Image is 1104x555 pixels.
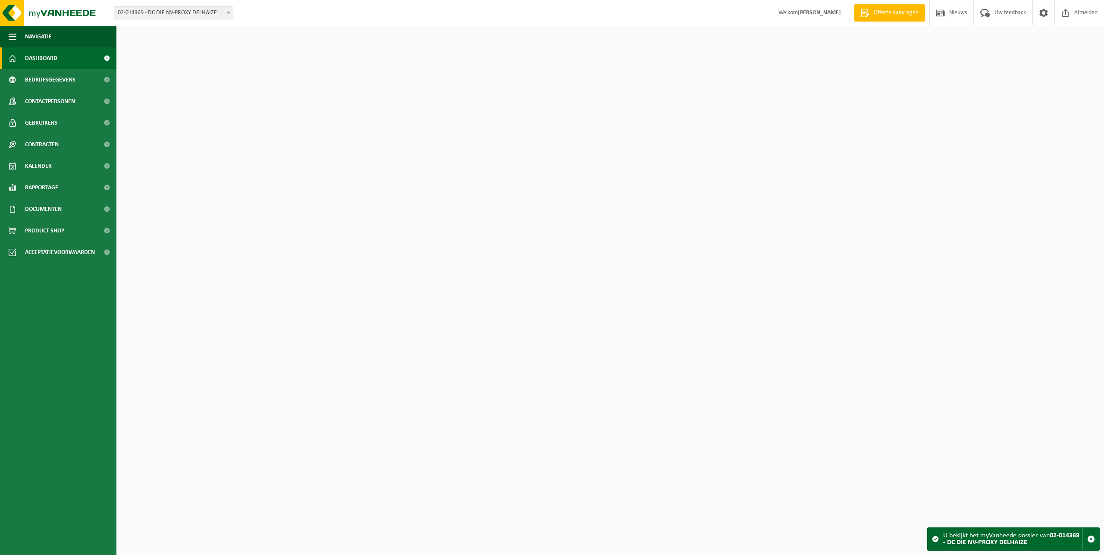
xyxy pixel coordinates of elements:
[943,528,1082,550] div: U bekijkt het myVanheede dossier van
[943,532,1079,546] strong: 02-014369 - DC DIE NV-PROXY DELHAIZE
[114,7,233,19] span: 02-014369 - DC DIE NV-PROXY DELHAIZE
[25,26,52,47] span: Navigatie
[25,241,95,263] span: Acceptatievoorwaarden
[798,9,841,16] strong: [PERSON_NAME]
[25,91,75,112] span: Contactpersonen
[25,155,52,177] span: Kalender
[4,536,144,555] iframe: chat widget
[25,69,75,91] span: Bedrijfsgegevens
[25,47,57,69] span: Dashboard
[114,6,233,19] span: 02-014369 - DC DIE NV-PROXY DELHAIZE
[25,177,58,198] span: Rapportage
[25,112,57,134] span: Gebruikers
[854,4,925,22] a: Offerte aanvragen
[25,134,59,155] span: Contracten
[872,9,921,17] span: Offerte aanvragen
[25,220,64,241] span: Product Shop
[25,198,62,220] span: Documenten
